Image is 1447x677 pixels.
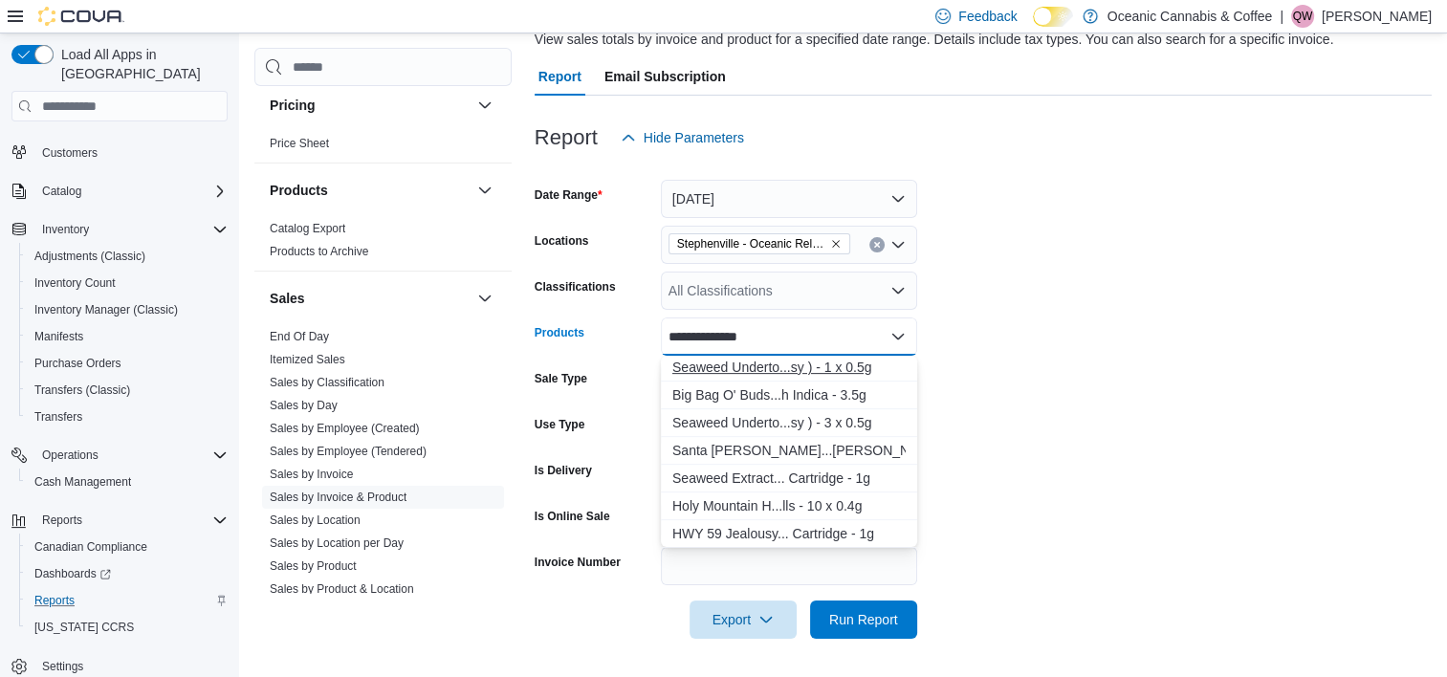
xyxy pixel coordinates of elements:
a: Customers [34,142,105,164]
span: [US_STATE] CCRS [34,620,134,635]
button: Export [690,601,797,639]
button: Close list of options [890,329,906,344]
span: Catalog [42,184,81,199]
span: Export [701,601,785,639]
span: Reports [27,589,228,612]
button: Canadian Compliance [19,534,235,560]
a: End Of Day [270,330,329,343]
span: Dashboards [27,562,228,585]
span: Catalog [34,180,228,203]
h3: Report [535,126,598,149]
img: Cova [38,7,124,26]
div: Products [254,217,512,271]
span: Customers [34,141,228,164]
span: Manifests [34,329,83,344]
button: Pricing [270,96,470,115]
a: Sales by Classification [270,376,384,389]
span: Canadian Compliance [27,535,228,558]
span: Inventory Manager (Classic) [27,298,228,321]
span: Dark Mode [1033,27,1034,28]
button: Inventory [34,218,97,241]
span: Adjustments (Classic) [27,245,228,268]
span: Purchase Orders [27,352,228,375]
label: Date Range [535,187,603,203]
span: Operations [34,444,228,467]
button: Inventory Count [19,270,235,296]
input: Dark Mode [1033,7,1073,27]
span: Cash Management [27,470,228,493]
span: Sales by Invoice [270,467,353,482]
a: Sales by Location [270,513,361,527]
div: Big Bag O' Buds...h Indica - 3.5g [672,385,906,404]
h3: Products [270,181,328,200]
h3: Pricing [270,96,315,115]
button: Hide Parameters [613,119,752,157]
button: Transfers (Classic) [19,377,235,404]
span: Inventory [42,222,89,237]
span: Reports [34,509,228,532]
span: Sales by Location per Day [270,535,404,551]
span: Customers [42,145,98,161]
a: Sales by Employee (Created) [270,422,420,435]
button: Sales [473,287,496,310]
button: HWY 59 Jealousy Kush Live Terp Liquid Diamond 510 Vape Cartridge - 1g [661,520,917,548]
span: Sales by Product [270,558,357,574]
button: Remove Stephenville - Oceanic Releaf from selection in this group [830,238,842,250]
label: Invoice Number [535,555,621,570]
span: Hide Parameters [644,128,744,147]
span: Sales by Day [270,398,338,413]
span: QW [1293,5,1313,28]
span: Inventory [34,218,228,241]
span: Inventory Count [27,272,228,295]
label: Is Online Sale [535,509,610,524]
a: Dashboards [19,560,235,587]
span: Inventory Count [34,275,116,291]
span: Transfers [34,409,82,425]
button: Customers [4,139,235,166]
a: Manifests [27,325,91,348]
button: Products [473,179,496,202]
button: Seaweed Undertow Pre-Roll ( Purple Jealousy ) - 3 x 0.5g [661,409,917,437]
a: Inventory Count [27,272,123,295]
label: Is Delivery [535,463,592,478]
button: Purchase Orders [19,350,235,377]
a: Price Sheet [270,137,329,150]
a: Products to Archive [270,245,368,258]
a: Sales by Product & Location [270,582,414,596]
p: [PERSON_NAME] [1322,5,1432,28]
span: Inventory Manager (Classic) [34,302,178,317]
span: Load All Apps in [GEOGRAPHIC_DATA] [54,45,228,83]
button: Open list of options [890,283,906,298]
button: Catalog [34,180,89,203]
a: Transfers [27,405,90,428]
a: Transfers (Classic) [27,379,138,402]
label: Use Type [535,417,584,432]
div: View sales totals by invoice and product for a specified date range. Details include tax types. Y... [535,30,1334,50]
a: Sales by Product [270,559,357,573]
button: Inventory Manager (Classic) [19,296,235,323]
button: Santa Cruz Shredder 1.5" 4-Piece Pollinator Grinder - Purple [661,437,917,465]
button: Clear input [869,237,885,252]
label: Products [535,325,584,340]
div: Sales [254,325,512,654]
button: Adjustments (Classic) [19,243,235,270]
button: Run Report [810,601,917,639]
label: Locations [535,233,589,249]
span: Sales by Employee (Created) [270,421,420,436]
span: Sales by Employee (Tendered) [270,444,427,459]
span: Sales by Classification [270,375,384,390]
button: Open list of options [890,237,906,252]
span: Manifests [27,325,228,348]
button: Cash Management [19,469,235,495]
span: Stephenville - Oceanic Releaf [677,234,826,253]
span: Purchase Orders [34,356,121,371]
a: [US_STATE] CCRS [27,616,142,639]
a: Inventory Manager (Classic) [27,298,186,321]
span: Reports [42,513,82,528]
span: Dashboards [34,566,111,581]
span: Report [538,57,581,96]
span: Email Subscription [604,57,726,96]
div: Seaweed Underto...sy ) - 3 x 0.5g [672,413,906,432]
button: Catalog [4,178,235,205]
button: Seaweed Undertow Pre-Roll ( Purple Jealousy ) - 1 x 0.5g [661,354,917,382]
